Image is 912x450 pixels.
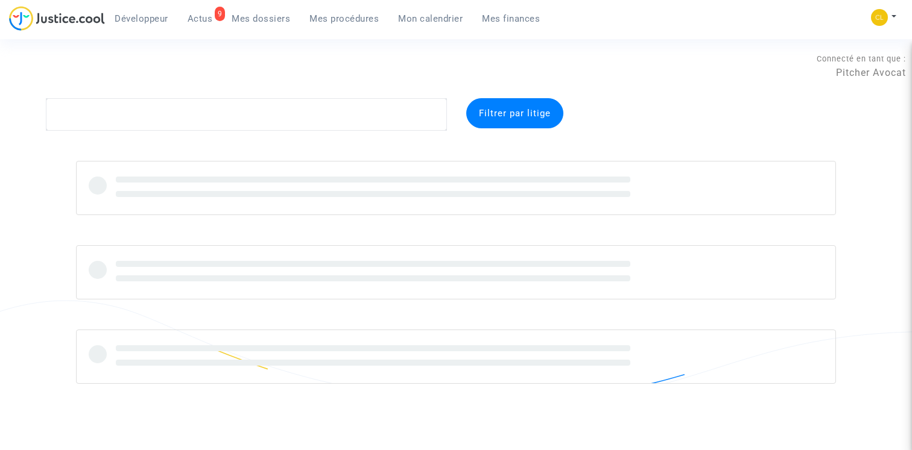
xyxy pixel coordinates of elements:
span: Connecté en tant que : [817,54,906,63]
span: Actus [188,13,213,24]
a: Développeur [105,10,178,28]
a: Mes dossiers [222,10,300,28]
span: Filtrer par litige [479,108,551,119]
a: Mon calendrier [388,10,472,28]
img: f0b917ab549025eb3af43f3c4438ad5d [871,9,888,26]
span: Mon calendrier [398,13,463,24]
span: Mes finances [482,13,540,24]
a: Mes procédures [300,10,388,28]
span: Développeur [115,13,168,24]
a: 9Actus [178,10,223,28]
img: jc-logo.svg [9,6,105,31]
span: Mes dossiers [232,13,290,24]
span: Mes procédures [309,13,379,24]
a: Mes finances [472,10,549,28]
div: 9 [215,7,226,21]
